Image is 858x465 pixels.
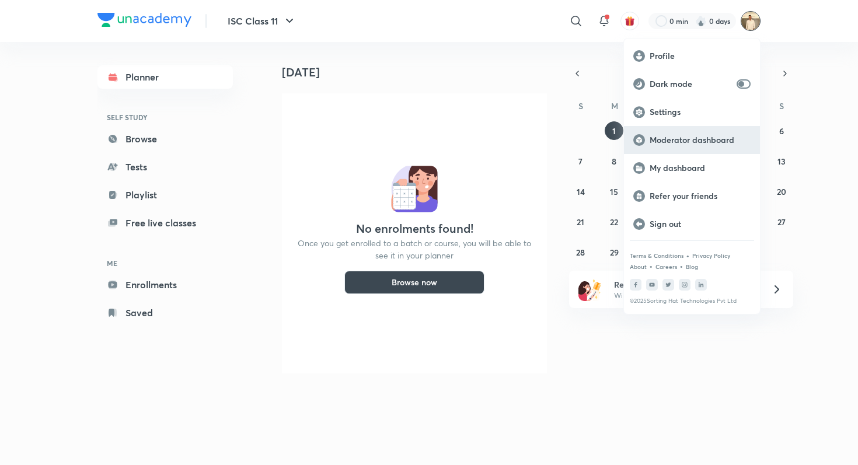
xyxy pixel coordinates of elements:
[650,163,751,173] p: My dashboard
[624,98,760,126] a: Settings
[692,252,730,259] a: Privacy Policy
[650,51,751,61] p: Profile
[650,191,751,201] p: Refer your friends
[650,107,751,117] p: Settings
[630,252,683,259] a: Terms & Conditions
[630,298,754,305] p: © 2025 Sorting Hat Technologies Pvt Ltd
[650,79,732,89] p: Dark mode
[624,126,760,154] a: Moderator dashboard
[650,135,751,145] p: Moderator dashboard
[655,263,677,270] a: Careers
[630,263,647,270] a: About
[650,219,751,229] p: Sign out
[686,250,690,261] div: •
[624,154,760,182] a: My dashboard
[649,261,653,271] div: •
[679,261,683,271] div: •
[624,42,760,70] a: Profile
[686,263,698,270] a: Blog
[624,182,760,210] a: Refer your friends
